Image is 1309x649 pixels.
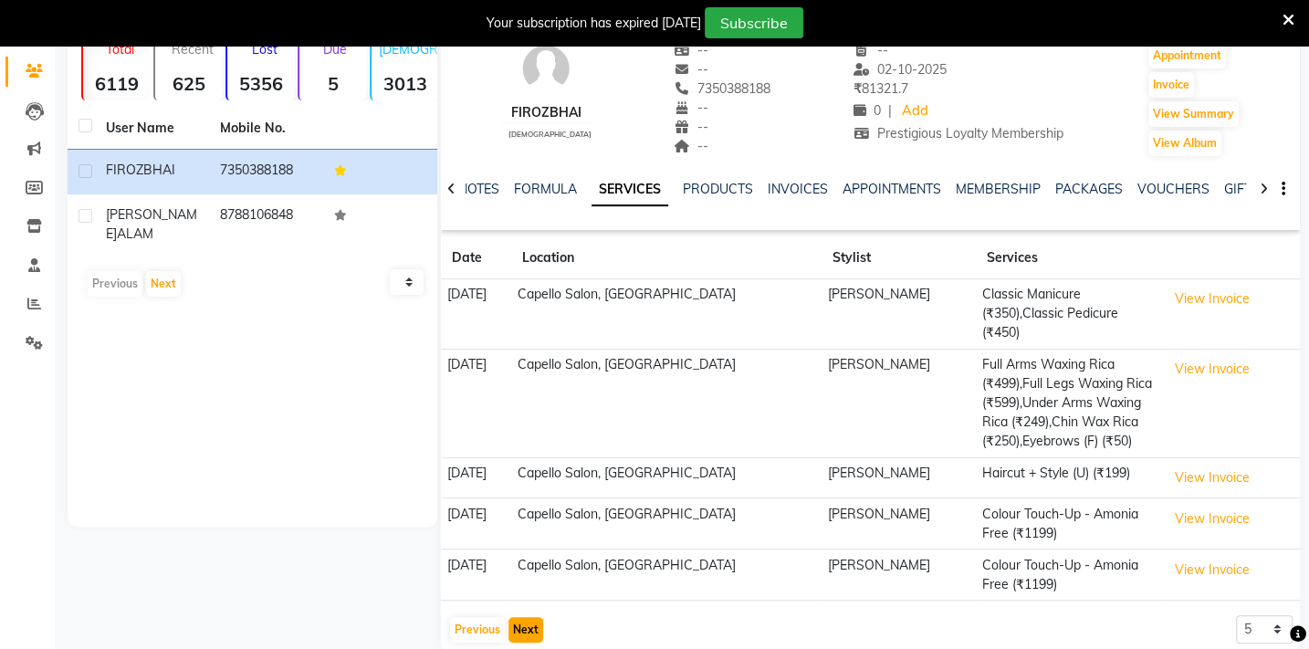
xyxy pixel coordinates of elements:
button: Subscribe [705,7,803,38]
td: Capello Salon, [GEOGRAPHIC_DATA] [511,349,822,457]
strong: 5 [299,72,366,95]
a: Add [899,99,931,124]
a: INVOICES [768,181,828,197]
th: Stylist [822,237,976,279]
td: [DATE] [441,457,511,498]
p: Due [303,41,366,58]
th: User Name [95,108,209,150]
button: View Summary [1148,101,1239,127]
a: PACKAGES [1055,181,1123,197]
button: Invoice [1148,72,1194,98]
td: [PERSON_NAME] [822,279,976,350]
td: Capello Salon, [GEOGRAPHIC_DATA] [511,457,822,498]
a: PRODUCTS [683,181,753,197]
span: -- [675,42,709,58]
td: [PERSON_NAME] [822,550,976,601]
td: Colour Touch-Up - Amonia Free (₹1199) [976,498,1161,550]
span: | [888,101,892,120]
a: NOTES [458,181,499,197]
span: ALAM [117,225,153,242]
strong: 6119 [83,72,150,95]
button: View Invoice [1167,464,1258,492]
span: Prestigious Loyalty Membership [853,125,1063,141]
span: FIROZBHAI [106,162,175,178]
span: ₹ [853,80,862,97]
a: FORMULA [514,181,577,197]
span: 7350388188 [675,80,771,97]
td: Capello Salon, [GEOGRAPHIC_DATA] [511,498,822,550]
strong: 3013 [372,72,438,95]
button: Previous [450,617,505,643]
button: View Invoice [1167,285,1258,313]
button: View Invoice [1167,505,1258,533]
p: Total [90,41,150,58]
p: Recent [162,41,222,58]
th: Location [511,237,822,279]
td: Capello Salon, [GEOGRAPHIC_DATA] [511,550,822,601]
span: [DEMOGRAPHIC_DATA] [508,130,592,139]
strong: 5356 [227,72,294,95]
td: Classic Manicure (₹350),Classic Pedicure (₹450) [976,279,1161,350]
span: [PERSON_NAME] [106,206,197,242]
span: -- [675,99,709,116]
p: [DEMOGRAPHIC_DATA] [379,41,438,58]
td: [DATE] [441,279,511,350]
p: Lost [235,41,294,58]
span: -- [675,119,709,135]
td: Full Arms Waxing Rica (₹499),Full Legs Waxing Rica (₹599),Under Arms Waxing Rica (₹249),Chin Wax ... [976,349,1161,457]
td: Colour Touch-Up - Amonia Free (₹1199) [976,550,1161,601]
button: View Invoice [1167,556,1258,584]
button: Next [146,271,181,297]
span: 0 [853,102,881,119]
div: Your subscription has expired [DATE] [487,14,701,33]
button: View Invoice [1167,355,1258,383]
td: Capello Salon, [GEOGRAPHIC_DATA] [511,279,822,350]
span: -- [853,42,888,58]
a: APPOINTMENTS [843,181,941,197]
span: 81321.7 [853,80,908,97]
span: -- [675,61,709,78]
button: Appointment [1148,43,1226,68]
a: SERVICES [592,173,668,206]
th: Date [441,237,511,279]
td: [PERSON_NAME] [822,457,976,498]
td: [DATE] [441,349,511,457]
span: 02-10-2025 [853,61,947,78]
td: [DATE] [441,550,511,601]
th: Mobile No. [209,108,323,150]
td: [PERSON_NAME] [822,349,976,457]
button: View Album [1148,131,1221,156]
strong: 625 [155,72,222,95]
img: avatar [518,41,573,96]
th: Services [976,237,1161,279]
a: MEMBERSHIP [956,181,1041,197]
div: FIROZBHAI [501,103,592,122]
td: Haircut + Style (U) (₹199) [976,457,1161,498]
a: GIFTCARDS [1224,181,1295,197]
td: [PERSON_NAME] [822,498,976,550]
td: 7350388188 [209,150,323,194]
td: [DATE] [441,498,511,550]
span: -- [675,138,709,154]
td: 8788106848 [209,194,323,255]
button: Next [508,617,543,643]
a: VOUCHERS [1137,181,1210,197]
